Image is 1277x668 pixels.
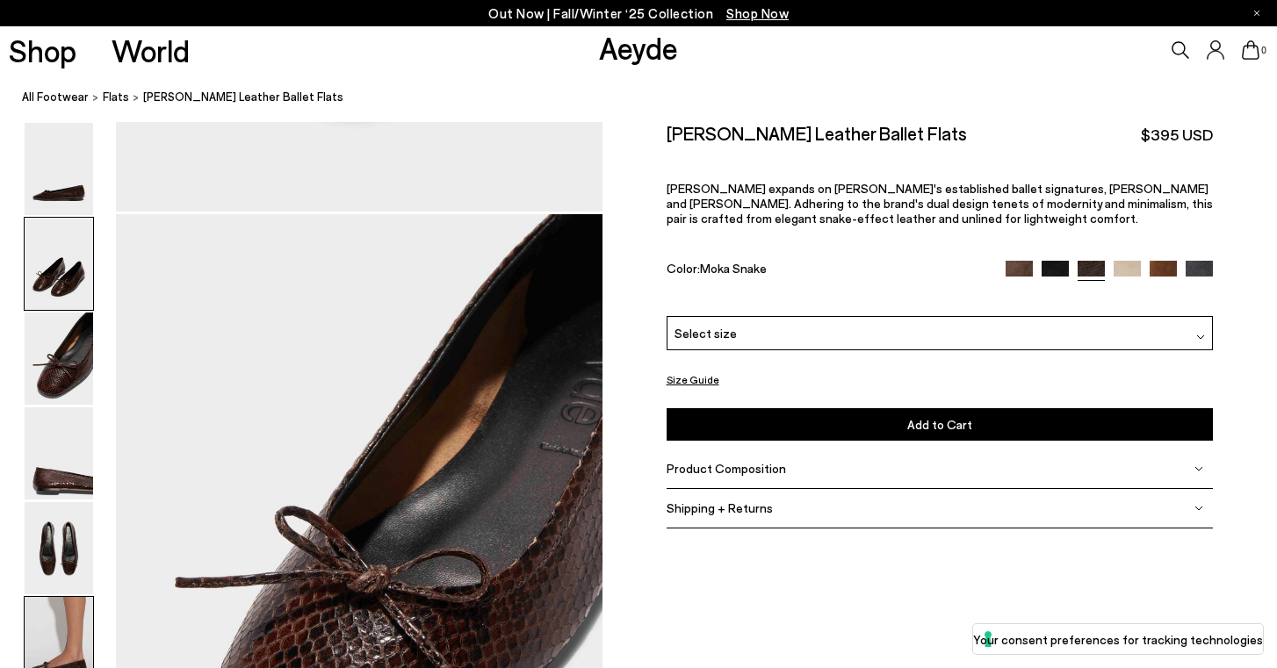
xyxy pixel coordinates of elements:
[103,88,129,106] a: flats
[675,324,737,342] span: Select size
[973,630,1263,649] label: Your consent preferences for tracking technologies
[488,3,789,25] p: Out Now | Fall/Winter ‘25 Collection
[667,122,967,144] h2: [PERSON_NAME] Leather Ballet Flats
[907,417,972,432] span: Add to Cart
[667,461,786,476] span: Product Composition
[599,29,678,66] a: Aeyde
[667,261,989,281] div: Color:
[25,218,93,310] img: Delfina Leather Ballet Flats - Image 2
[25,123,93,215] img: Delfina Leather Ballet Flats - Image 1
[973,624,1263,654] button: Your consent preferences for tracking technologies
[1194,504,1203,513] img: svg%3E
[726,5,789,21] span: Navigate to /collections/new-in
[667,181,1214,226] p: [PERSON_NAME] expands on [PERSON_NAME]'s established ballet signatures, [PERSON_NAME] and [PERSON...
[9,35,76,66] a: Shop
[25,312,93,405] img: Delfina Leather Ballet Flats - Image 3
[25,502,93,594] img: Delfina Leather Ballet Flats - Image 5
[22,88,89,106] a: All Footwear
[667,368,719,390] button: Size Guide
[22,74,1277,122] nav: breadcrumb
[25,407,93,499] img: Delfina Leather Ballet Flats - Image 4
[103,90,129,104] span: flats
[1242,40,1259,60] a: 0
[667,408,1214,441] button: Add to Cart
[1196,333,1205,341] img: svg%3E
[112,35,190,66] a: World
[1259,46,1268,55] span: 0
[1141,124,1213,146] span: $395 USD
[143,88,343,106] span: [PERSON_NAME] Leather Ballet Flats
[667,500,773,515] span: Shipping + Returns
[700,261,767,276] span: Moka Snake
[1194,464,1203,473] img: svg%3E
